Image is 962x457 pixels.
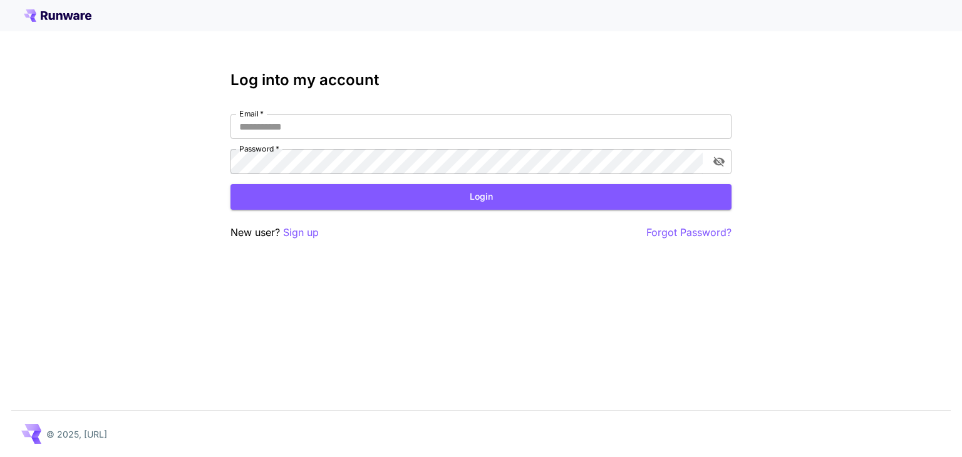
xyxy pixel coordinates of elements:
[646,225,732,240] button: Forgot Password?
[708,150,730,173] button: toggle password visibility
[230,225,319,240] p: New user?
[230,184,732,210] button: Login
[46,428,107,441] p: © 2025, [URL]
[283,225,319,240] button: Sign up
[230,71,732,89] h3: Log into my account
[239,143,279,154] label: Password
[239,108,264,119] label: Email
